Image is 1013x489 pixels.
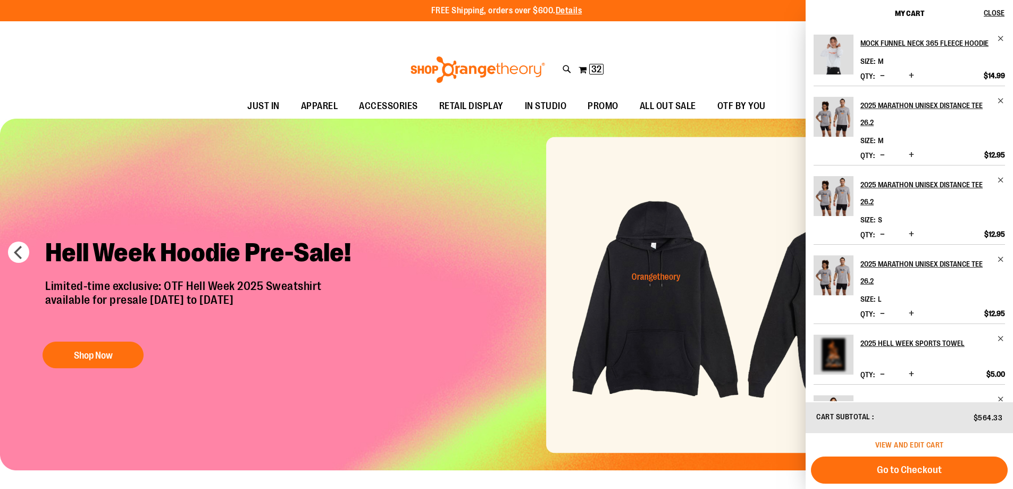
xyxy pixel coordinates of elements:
[37,229,370,374] a: Hell Week Hoodie Pre-Sale! Limited-time exclusive: OTF Hell Week 2025 Sweatshirtavailable for pre...
[525,94,567,118] span: IN STUDIO
[984,71,1005,80] span: $14.99
[814,35,853,74] img: Mock Funnel Neck 365 Fleece Hoodie
[860,310,875,318] label: Qty
[997,255,1005,263] a: Remove item
[984,229,1005,239] span: $12.95
[860,72,875,80] label: Qty
[814,97,853,144] a: 2025 Marathon Unisex Distance Tee 26.2
[43,342,144,368] button: Shop Now
[556,6,582,15] a: Details
[816,412,870,421] span: Cart Subtotal
[717,94,766,118] span: OTF BY YOU
[814,35,1005,86] li: Product
[878,216,882,224] span: S
[439,94,504,118] span: RETAIL DISPLAY
[984,9,1004,17] span: Close
[875,441,944,449] a: View and edit cart
[814,255,853,295] img: 2025 Marathon Unisex Distance Tee 26.2
[906,229,917,240] button: Increase product quantity
[877,229,888,240] button: Decrease product quantity
[588,94,618,118] span: PROMO
[37,279,370,331] p: Limited-time exclusive: OTF Hell Week 2025 Sweatshirt available for presale [DATE] to [DATE]
[814,176,853,223] a: 2025 Marathon Unisex Distance Tee 26.2
[860,176,1005,210] a: 2025 Marathon Unisex Distance Tee 26.2
[986,369,1005,379] span: $5.00
[997,97,1005,105] a: Remove item
[860,255,1005,289] a: 2025 Marathon Unisex Distance Tee 26.2
[860,395,1005,412] a: Muscle Tank
[814,395,853,435] img: Muscle Tank
[814,335,853,382] a: 2025 Hell Week Sports Towel
[301,94,338,118] span: APPAREL
[860,370,875,379] label: Qty
[359,94,418,118] span: ACCESSORIES
[814,244,1005,324] li: Product
[906,71,917,81] button: Increase product quantity
[906,369,917,380] button: Increase product quantity
[906,150,917,161] button: Increase product quantity
[860,57,875,65] dt: Size
[814,176,853,216] img: 2025 Marathon Unisex Distance Tee 26.2
[860,97,1005,131] a: 2025 Marathon Unisex Distance Tee 26.2
[877,464,942,476] span: Go to Checkout
[860,35,1005,52] a: Mock Funnel Neck 365 Fleece Hoodie
[860,230,875,239] label: Qty
[860,151,875,160] label: Qty
[860,136,875,145] dt: Size
[860,255,991,289] h2: 2025 Marathon Unisex Distance Tee 26.2
[860,35,991,52] h2: Mock Funnel Neck 365 Fleece Hoodie
[997,35,1005,43] a: Remove item
[877,309,888,319] button: Decrease product quantity
[877,369,888,380] button: Decrease product quantity
[878,136,883,145] span: M
[814,335,853,375] img: 2025 Hell Week Sports Towel
[906,309,917,319] button: Increase product quantity
[860,176,991,210] h2: 2025 Marathon Unisex Distance Tee 26.2
[814,384,1005,446] li: Product
[814,97,853,137] img: 2025 Marathon Unisex Distance Tee 26.2
[811,457,1008,484] button: Go to Checkout
[860,97,991,131] h2: 2025 Marathon Unisex Distance Tee 26.2
[860,216,875,224] dt: Size
[814,324,1005,384] li: Product
[814,35,853,81] a: Mock Funnel Neck 365 Fleece Hoodie
[860,335,991,352] h2: 2025 Hell Week Sports Towel
[431,5,582,17] p: FREE Shipping, orders over $600.
[814,86,1005,165] li: Product
[997,176,1005,184] a: Remove item
[860,335,1005,352] a: 2025 Hell Week Sports Towel
[814,395,853,442] a: Muscle Tank
[247,94,280,118] span: JUST IN
[814,255,853,302] a: 2025 Marathon Unisex Distance Tee 26.2
[814,165,1005,244] li: Product
[997,335,1005,343] a: Remove item
[640,94,696,118] span: ALL OUT SALE
[877,150,888,161] button: Decrease product quantity
[8,242,29,263] button: prev
[409,56,547,83] img: Shop Orangetheory
[860,295,875,303] dt: Size
[878,295,882,303] span: L
[984,309,1005,318] span: $12.95
[877,71,888,81] button: Decrease product quantity
[860,395,991,412] h2: Muscle Tank
[997,395,1005,403] a: Remove item
[37,229,370,279] h2: Hell Week Hoodie Pre-Sale!
[591,64,601,74] span: 32
[974,413,1003,422] span: $564.33
[895,9,924,18] span: My Cart
[878,57,883,65] span: M
[984,150,1005,160] span: $12.95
